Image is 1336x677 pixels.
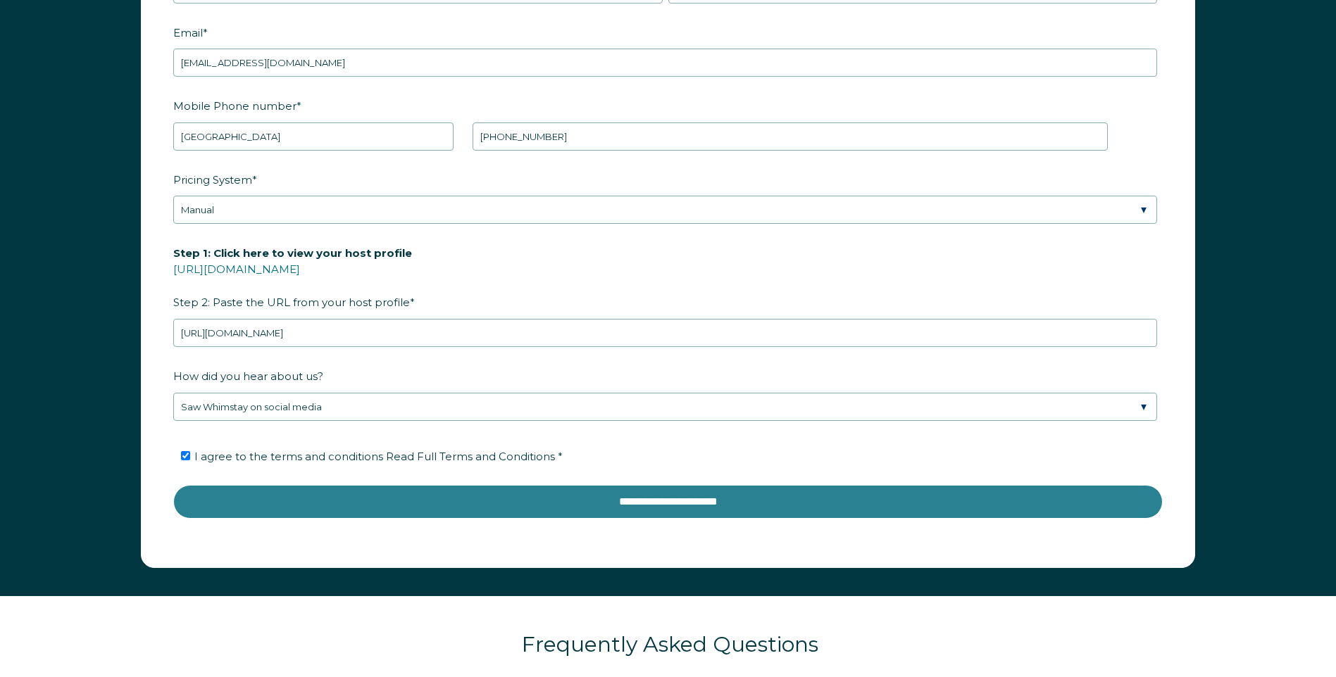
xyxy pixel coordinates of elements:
span: Step 2: Paste the URL from your host profile [173,242,412,313]
span: Email [173,22,203,44]
span: Mobile Phone number [173,95,296,117]
span: Read Full Terms and Conditions [386,450,555,463]
a: Read Full Terms and Conditions [383,450,558,463]
span: Frequently Asked Questions [522,631,818,657]
input: I agree to the terms and conditions Read Full Terms and Conditions * [181,451,190,460]
a: [URL][DOMAIN_NAME] [173,262,300,276]
span: Pricing System [173,169,252,191]
span: I agree to the terms and conditions [194,450,563,463]
span: How did you hear about us? [173,365,323,387]
span: Step 1: Click here to view your host profile [173,242,412,264]
input: airbnb.com/users/show/12345 [173,319,1157,347]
